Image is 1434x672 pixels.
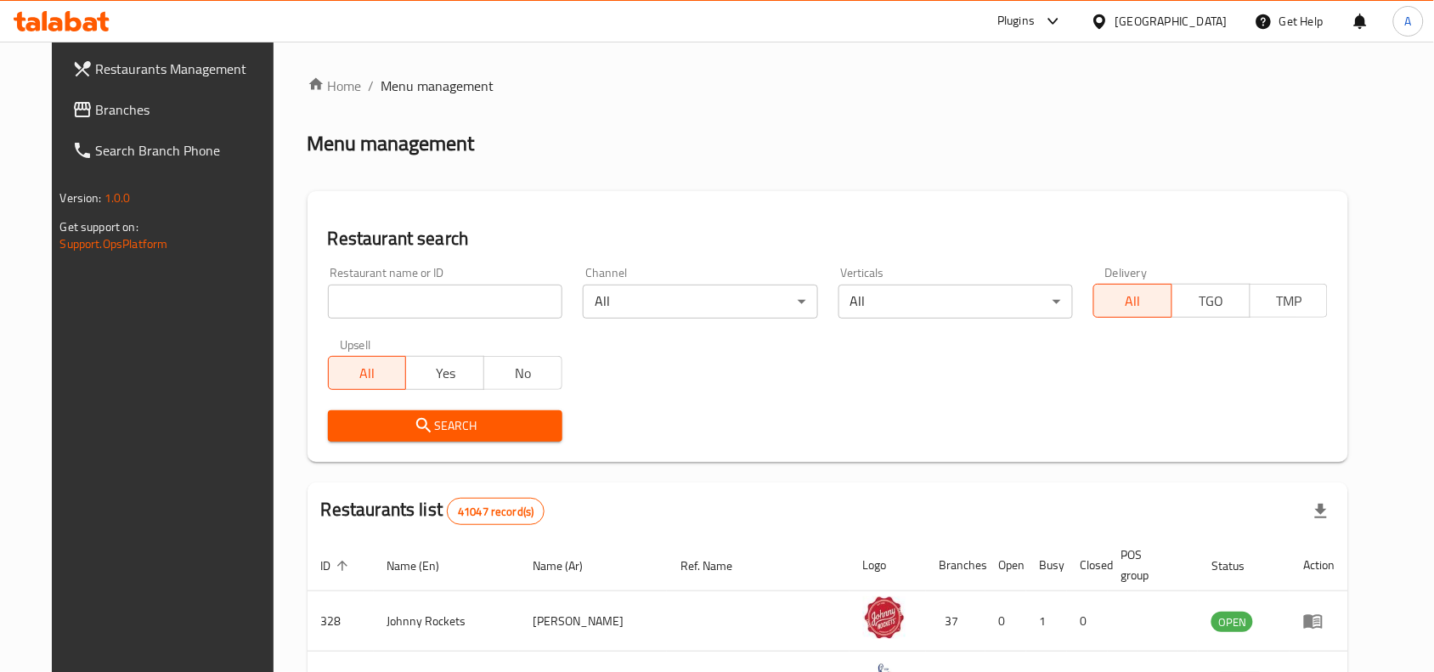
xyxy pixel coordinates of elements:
[328,410,562,442] button: Search
[342,415,549,437] span: Search
[1067,539,1108,591] th: Closed
[308,591,374,652] td: 328
[104,187,131,209] span: 1.0.0
[926,591,985,652] td: 37
[1026,591,1067,652] td: 1
[328,285,562,319] input: Search for restaurant name or ID..
[519,591,667,652] td: [PERSON_NAME]
[413,361,477,386] span: Yes
[1250,284,1329,318] button: TMP
[533,556,605,576] span: Name (Ar)
[96,140,278,161] span: Search Branch Phone
[1211,613,1253,632] span: OPEN
[1179,289,1244,313] span: TGO
[59,130,291,171] a: Search Branch Phone
[374,591,520,652] td: Johnny Rockets
[321,556,353,576] span: ID
[60,233,168,255] a: Support.OpsPlatform
[447,498,545,525] div: Total records count
[1101,289,1166,313] span: All
[328,226,1329,251] h2: Restaurant search
[1115,12,1228,31] div: [GEOGRAPHIC_DATA]
[381,76,494,96] span: Menu management
[483,356,562,390] button: No
[308,76,362,96] a: Home
[985,539,1026,591] th: Open
[321,497,545,525] h2: Restaurants list
[59,48,291,89] a: Restaurants Management
[308,76,1349,96] nav: breadcrumb
[838,285,1073,319] div: All
[997,11,1035,31] div: Plugins
[60,216,138,238] span: Get support on:
[96,99,278,120] span: Branches
[96,59,278,79] span: Restaurants Management
[1211,556,1267,576] span: Status
[336,361,400,386] span: All
[1301,491,1341,532] div: Export file
[680,556,754,576] span: Ref. Name
[60,187,102,209] span: Version:
[369,76,375,96] li: /
[1290,539,1348,591] th: Action
[1257,289,1322,313] span: TMP
[1093,284,1172,318] button: All
[387,556,462,576] span: Name (En)
[340,339,371,351] label: Upsell
[328,356,407,390] button: All
[59,89,291,130] a: Branches
[491,361,556,386] span: No
[1026,539,1067,591] th: Busy
[1121,545,1178,585] span: POS group
[1171,284,1251,318] button: TGO
[1067,591,1108,652] td: 0
[1303,611,1335,631] div: Menu
[985,591,1026,652] td: 0
[583,285,817,319] div: All
[926,539,985,591] th: Branches
[1405,12,1412,31] span: A
[308,130,475,157] h2: Menu management
[1105,267,1148,279] label: Delivery
[850,539,926,591] th: Logo
[405,356,484,390] button: Yes
[863,596,906,639] img: Johnny Rockets
[448,504,544,520] span: 41047 record(s)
